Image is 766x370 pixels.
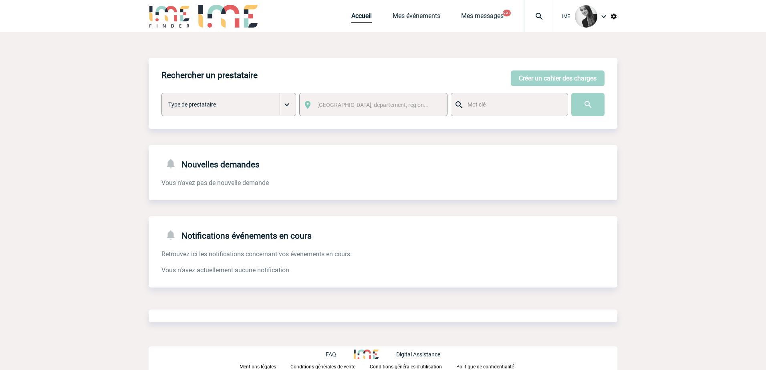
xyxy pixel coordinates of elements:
img: http://www.idealmeetingsevents.fr/ [354,350,379,359]
a: Conditions générales d'utilisation [370,362,456,370]
p: Digital Assistance [396,351,440,358]
a: Mentions légales [240,362,290,370]
p: Politique de confidentialité [456,364,514,370]
img: IME-Finder [149,5,190,28]
a: FAQ [326,350,354,358]
a: Conditions générales de vente [290,362,370,370]
img: notifications-24-px-g.png [165,158,181,169]
span: [GEOGRAPHIC_DATA], département, région... [317,102,429,108]
p: Mentions légales [240,364,276,370]
a: Politique de confidentialité [456,362,527,370]
button: 99+ [503,10,511,16]
span: Vous n'avez pas de nouvelle demande [161,179,269,187]
p: FAQ [326,351,336,358]
h4: Rechercher un prestataire [161,70,258,80]
input: Submit [571,93,605,116]
img: notifications-24-px-g.png [165,229,181,241]
h4: Notifications événements en cours [161,229,312,241]
input: Mot clé [466,99,560,110]
a: Accueil [351,12,372,23]
span: IME [562,14,570,19]
img: 101050-0.jpg [575,5,597,28]
h4: Nouvelles demandes [161,158,260,169]
p: Conditions générales d'utilisation [370,364,442,370]
a: Mes événements [393,12,440,23]
span: Retrouvez ici les notifications concernant vos évenements en cours. [161,250,352,258]
p: Conditions générales de vente [290,364,355,370]
span: Vous n'avez actuellement aucune notification [161,266,289,274]
a: Mes messages [461,12,504,23]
